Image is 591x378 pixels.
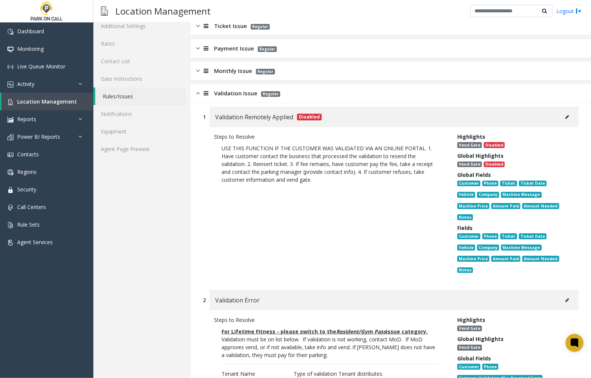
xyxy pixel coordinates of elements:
img: 'icon' [7,82,13,87]
img: 'icon' [7,205,13,210]
img: 'icon' [7,222,13,228]
img: 'icon' [7,46,13,52]
img: 'icon' [7,117,13,123]
span: Call Centers [17,203,46,210]
span: Customer [457,364,480,370]
a: Logout [556,7,582,15]
span: Validation Remotely Applied [215,112,293,122]
a: Additional Settings [93,17,186,35]
span: Security [17,186,36,193]
a: Equipment [93,123,186,140]
span: Phone [482,233,498,239]
span: Contacts [17,151,39,158]
span: Amount Paid [491,256,520,262]
p: USE THIS FUNCTION IF THE CUSTOMER WAS VALIDATED VIA AN ONLINE PORTAL. 1. Have customer contact th... [214,141,446,187]
span: Vend Gate [457,142,482,148]
a: Rules/Issues [95,87,186,105]
img: 'icon' [7,240,13,246]
span: Highlights [457,133,485,140]
img: closed [196,22,200,30]
span: Global Fields [457,355,491,362]
p: Validation must be on list below. If validation is not working, contact MoD. If MoD approves vend... [222,335,439,359]
span: Ticket Date [519,181,547,187]
span: Agent Services [17,239,53,246]
img: pageIcon [101,2,108,20]
span: Global Highlights [457,335,504,342]
span: Ticket Issue [214,22,247,30]
div: Steps to Resolve [214,133,446,141]
span: Payment Issue [214,44,254,53]
span: Vend Gate [457,345,482,351]
span: Machine Message [501,245,541,251]
span: Customer [457,181,480,187]
div: Steps to Resolve [214,316,446,324]
span: Vehicle [457,192,475,198]
i: Resident/Gym Pass [336,328,386,335]
span: Notes [457,267,473,273]
span: Reports [17,116,36,123]
u: For Lifetime Fitness - please switch to the issue category. [222,328,428,335]
span: Ticket Date [519,233,547,239]
span: Regular [258,46,277,52]
span: Rule Sets [17,221,40,228]
span: Notes [457,214,473,220]
span: Company [477,245,499,251]
span: Vend Gate [457,162,482,168]
img: logout [576,7,582,15]
img: opened [196,89,200,98]
a: Location Management [1,93,93,110]
img: 'icon' [7,134,13,140]
img: 'icon' [7,169,13,175]
img: 'icon' [7,187,13,193]
span: Disabled [484,162,505,168]
span: Dashboard [17,28,44,35]
span: Machine Message [501,192,541,198]
div: 2 [203,296,206,304]
span: Disabled [297,114,322,120]
span: Regular [261,91,280,97]
h3: Location Management [112,2,214,20]
span: Regular [256,69,275,74]
span: Highlights [457,316,485,323]
span: Vehicle [457,245,475,251]
span: Amount Needed [522,203,559,209]
span: Regions [17,168,37,175]
img: 'icon' [7,99,13,105]
span: Ticket [500,233,517,239]
a: Contact List [93,52,186,70]
span: Monitoring [17,45,44,52]
span: Vend Gate [457,326,482,332]
img: 'icon' [7,64,13,70]
span: Fields [457,224,473,231]
span: Validation Issue [214,89,257,98]
td: Type of validation Tenant distributes. [294,370,434,378]
img: 'icon' [7,29,13,35]
a: Rates [93,35,186,52]
img: closed [196,44,200,53]
span: Ticket [500,181,517,187]
span: Phone [482,364,498,370]
span: Machine Price [457,256,489,262]
span: Regular [251,24,270,30]
span: Machine Price [457,203,489,209]
div: 1 [203,113,206,121]
a: Notifications [93,105,186,123]
span: Disabled [484,142,505,148]
span: Amount Paid [491,203,520,209]
img: closed [196,67,200,75]
span: Power BI Reports [17,133,60,140]
span: Live Queue Monitor [17,63,65,70]
span: Customer [457,233,480,239]
span: Amount Needed [522,256,559,262]
span: Validation Error [215,295,260,305]
a: Gate Instructions [93,70,186,87]
span: Phone [482,181,498,187]
a: Agent Page Preview [93,140,186,158]
span: Activity [17,80,34,87]
span: Global Fields [457,171,491,178]
td: Tenant Name [222,370,294,378]
span: Monthly Issue [214,67,252,75]
span: Company [477,192,499,198]
img: 'icon' [7,152,13,158]
span: Global Highlights [457,152,504,159]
